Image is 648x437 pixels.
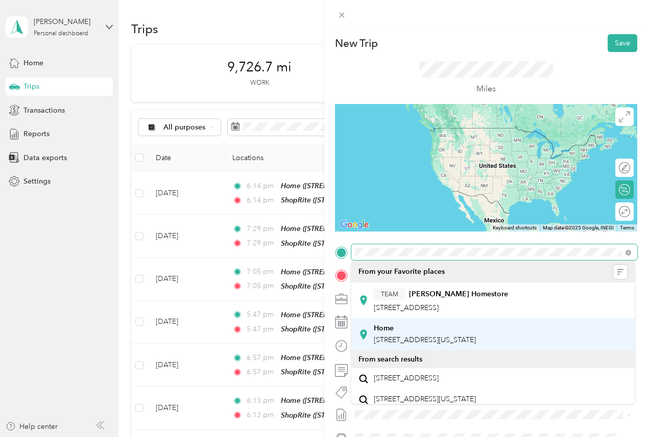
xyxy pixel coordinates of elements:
[381,290,398,299] span: TEAM
[374,395,476,404] span: [STREET_ADDRESS][US_STATE]
[374,374,439,383] span: [STREET_ADDRESS]
[476,83,496,95] p: Miles
[374,324,394,333] strong: Home
[608,34,637,52] button: Save
[338,218,371,232] img: Google
[374,336,476,344] span: [STREET_ADDRESS][US_STATE]
[374,288,405,301] button: TEAM
[358,355,422,364] span: From search results
[493,224,537,232] button: Keyboard shortcuts
[543,225,614,230] span: Map data ©2025 Google, INEGI
[358,267,445,276] span: From your Favorite places
[335,36,378,50] p: New Trip
[409,290,508,299] strong: [PERSON_NAME] Homestore
[374,303,439,312] span: [STREET_ADDRESS]
[338,218,371,232] a: Open this area in Google Maps (opens a new window)
[591,380,648,437] iframe: Everlance-gr Chat Button Frame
